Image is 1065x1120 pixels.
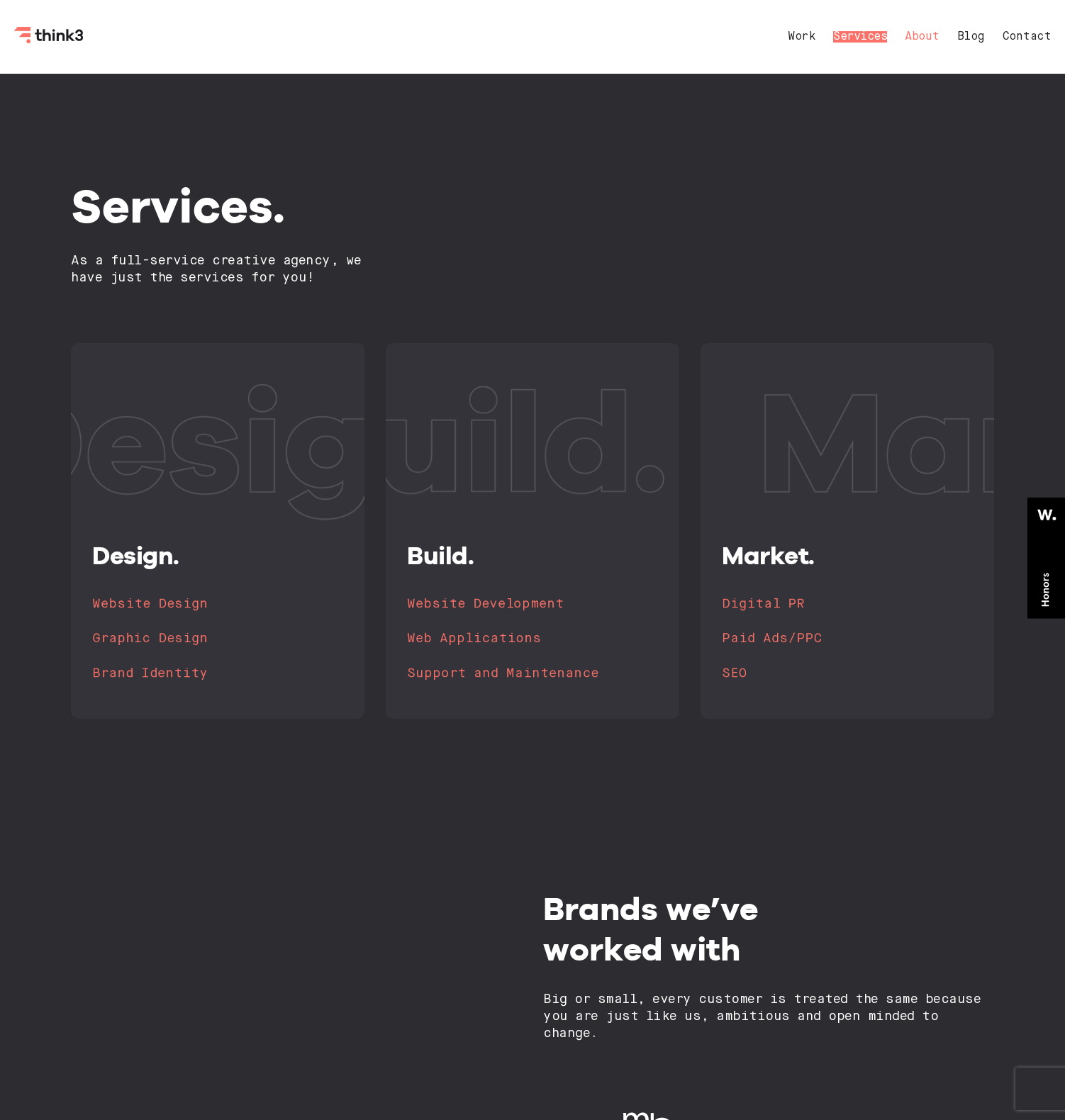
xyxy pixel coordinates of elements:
[92,663,343,683] a: Brand Identity
[722,663,747,683] h4: SEO
[788,31,815,43] a: Work
[407,663,598,683] h4: Support and Maintenance
[407,629,541,649] h4: Web Applications
[543,888,983,970] h2: Brands we’ve worked with
[92,594,208,614] h4: Website Design
[905,31,939,43] a: About
[722,594,804,614] h4: Digital PR
[407,593,658,614] a: Website Development
[722,663,973,683] a: SEO
[92,541,179,570] span: Design.
[722,593,973,614] a: Digital PR
[71,180,364,231] h1: Services.
[92,629,208,649] h4: Graphic Design
[92,628,343,649] a: Graphic Design
[71,252,364,286] h2: As a full-service creative agency, we have just the services for you!
[957,31,985,43] a: Blog
[833,31,887,43] a: Services
[407,663,658,683] a: Support and Maintenance
[407,541,474,570] span: Build.
[543,991,983,1042] h3: Big or small, every customer is treated the same because you are just like us, ambitious and open...
[407,628,658,649] a: Web Applications
[92,663,208,683] h4: Brand Identity
[722,628,973,649] a: Paid Ads/PPC
[1003,31,1052,43] a: Contact
[407,594,564,614] h4: Website Development
[722,629,821,649] h4: Paid Ads/PPC
[722,541,815,570] span: Market.
[92,593,343,614] a: Website Design
[14,33,85,46] a: Think3 Logo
